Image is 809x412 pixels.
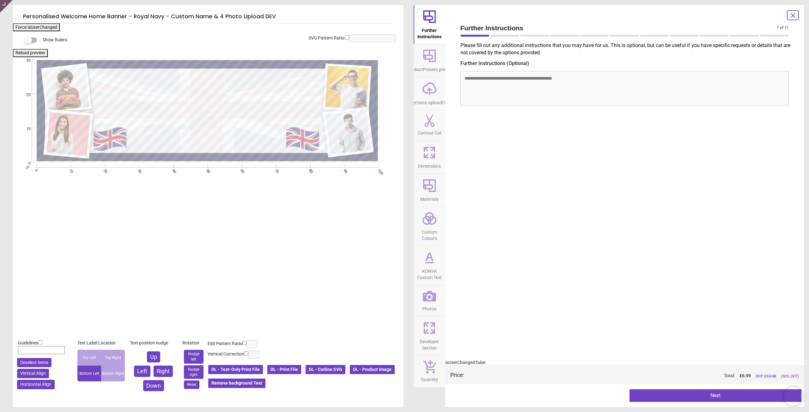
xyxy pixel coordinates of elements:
[450,371,464,379] div: Price :
[101,366,125,381] div: Bottom Right
[208,378,266,389] button: Remove background Test
[349,364,395,375] button: DL - Product Image
[414,141,445,174] button: Dimensions
[420,193,439,203] span: Materials
[18,340,38,345] span: Guidelines
[414,5,445,44] button: Further Instructions
[19,58,31,63] span: 30
[777,25,789,31] span: 1 of 11
[414,355,445,387] button: Quantity
[414,336,445,351] span: Developer Section
[414,110,445,140] button: Contour Cut
[414,316,445,355] button: Developer Section
[445,360,804,366] div: isUserChanged: false
[460,42,794,56] p: Please fill out any additional instructions that you may have for us. This is optional, but can b...
[421,373,438,383] span: Quantity
[77,350,101,366] div: Top Left
[154,366,173,377] button: Right
[147,351,160,362] button: Up
[422,303,436,312] span: Photos
[417,127,441,136] span: Contour Cut
[630,389,801,402] button: Next
[460,23,777,33] span: Further Instructions
[208,364,264,375] button: DL - Text-Only Print File
[739,373,751,379] span: £
[305,364,346,375] button: DL - Cutline SVG
[143,380,164,391] button: Down
[208,341,242,347] label: Edit Pattern Ratio
[784,387,803,406] iframe: Brevo live chat
[101,350,125,366] div: Top Right
[28,36,404,44] div: Show Rulers
[414,226,445,242] span: Custom Colours
[77,366,101,381] div: Bottom Left
[764,374,776,379] span: £ 13.98
[781,373,799,379] span: (50% OFF)
[756,373,776,379] span: RRP
[130,340,177,346] div: Text position nudge
[414,207,445,246] button: Custom Colours
[182,340,205,346] div: Rotation
[17,380,55,389] button: Horizontal Align
[418,160,441,170] span: Dimensions
[184,365,204,379] button: Nudge right
[414,246,445,285] button: KONVA Custom Text
[411,97,448,106] span: sections.uploadFile
[184,380,199,389] button: Reset
[77,340,125,346] div: Text Label Location
[208,351,244,357] label: Vertical Correction
[134,366,150,377] button: Left
[474,373,799,379] div: Total:
[17,358,52,367] button: Deselect items
[414,265,445,281] span: KONVA Custom Text
[13,23,60,32] button: Force isUserChanged
[17,369,49,378] button: Vertical Align
[414,24,445,40] span: Further Instructions
[407,63,451,73] span: productPresets.preset
[460,60,789,67] label: Further Instructions (Optional)
[23,10,393,23] h5: Personalised Welcome Home Banner - Royal Navy - Custom Name & 4 Photo Upload DEV
[414,174,445,207] button: Materials
[13,49,48,57] button: Reload preview
[184,350,204,364] button: Nudge left
[308,35,345,41] label: SVG Pattern Ratio:
[414,44,445,77] button: productPresets.preset
[414,77,445,110] button: sections.uploadFile
[267,364,302,375] button: DL - Print File
[414,285,445,316] button: Photos
[742,373,751,378] span: 6.99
